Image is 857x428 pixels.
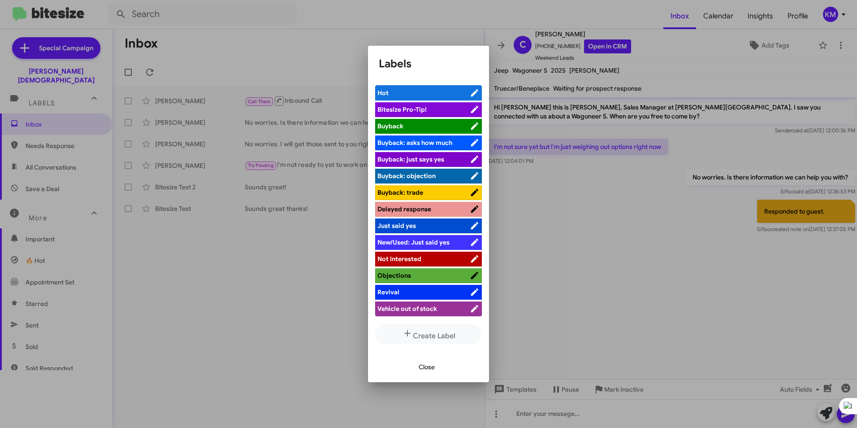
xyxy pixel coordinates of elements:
[377,139,452,147] span: Buyback: asks how much
[377,305,437,313] span: Vehicle out of stock
[375,324,482,345] button: Create Label
[419,359,435,375] span: Close
[377,122,403,130] span: Buyback
[379,57,478,71] h1: Labels
[377,155,444,163] span: Buyback: just says yes
[377,238,450,246] span: New/Used: Just said yes
[377,288,399,296] span: Revival
[377,89,389,97] span: Hot
[377,222,416,230] span: Just said yes
[377,105,427,114] span: Bitesize Pro-Tip!
[377,271,411,280] span: Objections
[377,255,421,263] span: Not Interested
[411,359,442,375] button: Close
[377,205,431,213] span: Delayed response
[377,172,436,180] span: Buyback: objection
[377,188,423,197] span: Buyback: trade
